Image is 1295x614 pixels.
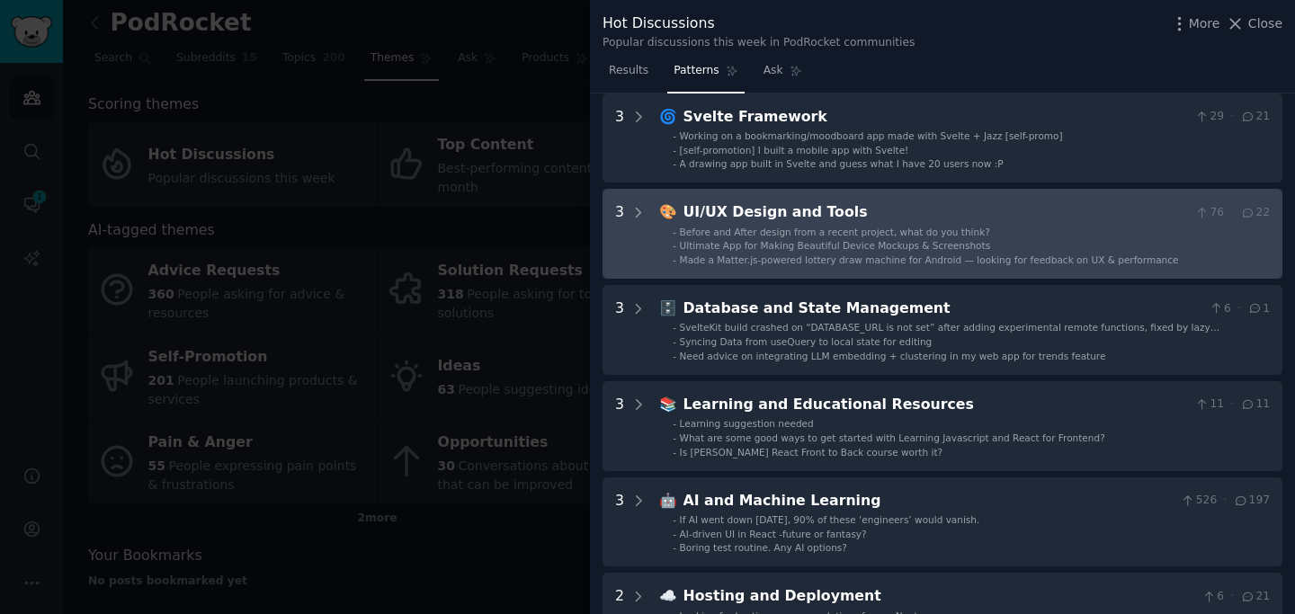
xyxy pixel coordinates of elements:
[1240,396,1270,413] span: 11
[683,394,1188,416] div: Learning and Educational Resources
[1230,396,1234,413] span: ·
[659,299,677,316] span: 🗄️
[680,529,867,539] span: AI-driven UI in React -future or fantasy?
[683,585,1195,608] div: Hosting and Deployment
[683,298,1202,320] div: Database and State Management
[1194,109,1224,125] span: 29
[615,106,624,171] div: 3
[680,240,991,251] span: Ultimate App for Making Beautiful Device Mockups & Screenshots
[683,490,1174,512] div: AI and Machine Learning
[659,587,677,604] span: ☁️
[1194,396,1224,413] span: 11
[659,203,677,220] span: 🎨
[680,254,1179,265] span: Made a Matter.js-powered lottery draw machine for Android — looking for feedback on UX & performance
[673,239,676,252] div: -
[603,57,655,93] a: Results
[1230,109,1234,125] span: ·
[673,335,676,348] div: -
[659,492,677,509] span: 🤖
[673,226,676,238] div: -
[674,63,719,79] span: Patterns
[680,322,1220,345] span: SvelteKit build crashed on “DATABASE_URL is not set” after adding experimental remote functions, ...
[680,418,814,429] span: Learning suggestion needed
[680,542,847,553] span: Boring test routine. Any AI options?
[673,513,676,526] div: -
[659,396,677,413] span: 📚
[757,57,808,93] a: Ask
[1223,493,1227,509] span: ·
[764,63,783,79] span: Ask
[609,63,648,79] span: Results
[680,145,909,156] span: [self-promotion] I built a mobile app with Svelte!
[683,201,1188,224] div: UI/UX Design and Tools
[1230,205,1234,221] span: ·
[673,254,676,266] div: -
[1240,109,1270,125] span: 21
[673,144,676,156] div: -
[673,157,676,170] div: -
[673,417,676,430] div: -
[673,432,676,444] div: -
[659,108,677,125] span: 🌀
[1233,493,1270,509] span: 197
[680,514,980,525] span: If AI went down [DATE], 90% of these ‘engineers’ would vanish.
[680,336,933,347] span: Syncing Data from useQuery to local state for editing
[603,35,915,51] div: Popular discussions this week in PodRocket communities
[1226,14,1282,33] button: Close
[1247,301,1270,317] span: 1
[1189,14,1220,33] span: More
[680,447,943,458] span: Is [PERSON_NAME] React Front to Back course worth it?
[1240,205,1270,221] span: 22
[1194,205,1224,221] span: 76
[603,13,915,35] div: Hot Discussions
[1201,589,1224,605] span: 6
[1209,301,1231,317] span: 6
[1248,14,1282,33] span: Close
[1170,14,1220,33] button: More
[673,528,676,540] div: -
[1240,589,1270,605] span: 21
[1237,301,1241,317] span: ·
[615,201,624,266] div: 3
[673,129,676,142] div: -
[673,350,676,362] div: -
[667,57,744,93] a: Patterns
[615,490,624,555] div: 3
[680,432,1105,443] span: What are some good ways to get started with Learning Javascript and React for Frontend?
[680,351,1106,361] span: Need advice on integrating LLM embedding + clustering in my web app for trends feature
[683,106,1188,129] div: Svelte Framework
[680,130,1063,141] span: Working on a bookmarking/moodboard app made with Svelte + Jazz [self-promo]
[680,158,1004,169] span: A drawing app built in Svelte and guess what I have 20 users now :P
[1230,589,1234,605] span: ·
[680,227,990,237] span: Before and After design from a recent project, what do you think?
[615,298,624,362] div: 3
[673,446,676,458] div: -
[673,321,676,334] div: -
[1180,493,1217,509] span: 526
[673,541,676,554] div: -
[615,394,624,458] div: 3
